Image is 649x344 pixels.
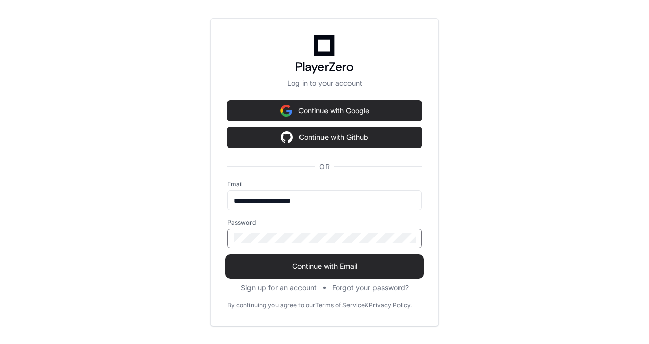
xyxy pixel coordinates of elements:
button: Continue with Email [227,256,422,277]
div: & [365,301,369,309]
button: Continue with Github [227,127,422,148]
a: Terms of Service [315,301,365,309]
img: Sign in with google [280,101,292,121]
span: Continue with Email [227,261,422,272]
button: Sign up for an account [241,283,317,293]
img: Sign in with google [281,127,293,148]
button: Continue with Google [227,101,422,121]
label: Password [227,218,422,227]
a: Privacy Policy. [369,301,412,309]
span: OR [315,162,334,172]
div: By continuing you agree to our [227,301,315,309]
p: Log in to your account [227,78,422,88]
button: Forgot your password? [332,283,409,293]
label: Email [227,180,422,188]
